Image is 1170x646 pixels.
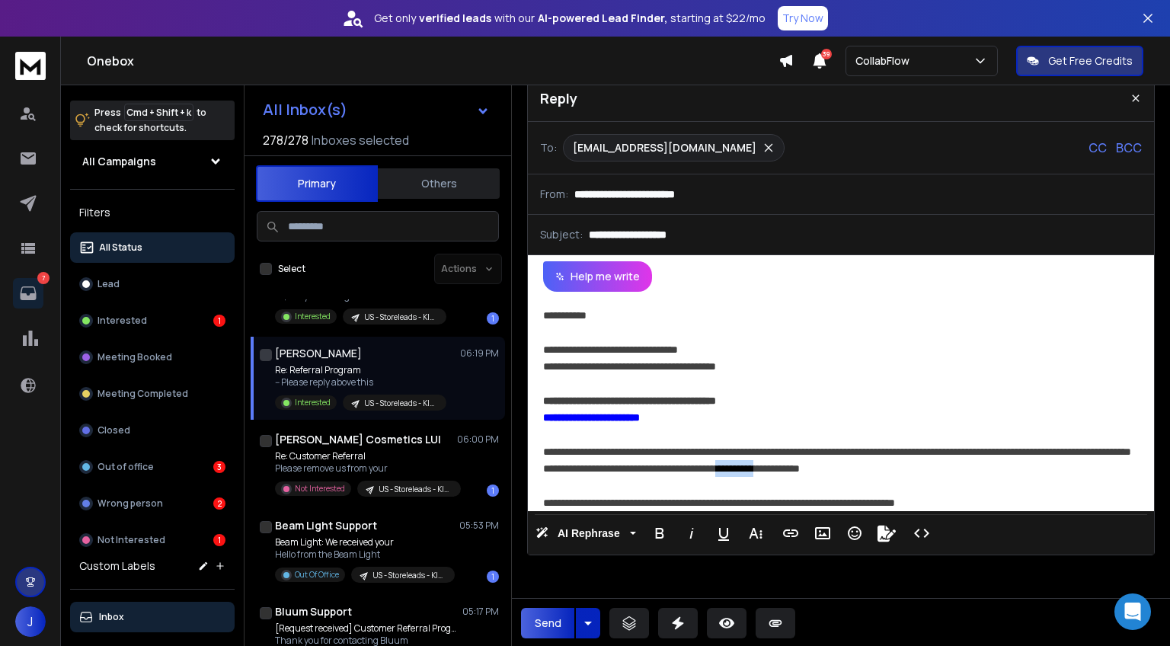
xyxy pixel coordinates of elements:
div: 1 [487,312,499,325]
button: Insert Image (⌘P) [808,518,837,548]
button: All Campaigns [70,146,235,177]
button: Closed [70,415,235,446]
div: 1 [213,534,225,546]
button: Emoticons [840,518,869,548]
p: Not Interested [97,534,165,546]
h1: [PERSON_NAME] [275,346,362,361]
strong: AI-powered Lead Finder, [538,11,667,26]
p: Meeting Booked [97,351,172,363]
button: Primary [256,165,378,202]
button: Meeting Completed [70,379,235,409]
p: Please remove us from your [275,462,458,475]
p: Inbox [99,611,124,623]
div: 1 [487,571,499,583]
button: Out of office3 [70,452,235,482]
button: All Status [70,232,235,263]
button: Send [521,608,574,638]
p: From: [540,187,568,202]
span: Cmd + Shift + k [124,104,193,121]
p: US - Storeleads - Klaviyo - Support emails [364,312,437,323]
p: Reply [540,88,577,109]
p: [Request received] Customer Referral Program [275,622,458,635]
p: Get Free Credits [1048,53,1133,69]
button: Not Interested1 [70,525,235,555]
div: Open Intercom Messenger [1114,593,1151,630]
button: Bold (⌘B) [645,518,674,548]
button: Others [378,167,500,200]
p: Interested [295,311,331,322]
button: All Inbox(s) [251,94,502,125]
p: Beam Light: We received your [275,536,455,548]
span: AI Rephrase [555,527,623,540]
p: Re: Customer Referral [275,450,458,462]
p: Not Interested [295,483,345,494]
p: Hello from the Beam Light [275,548,455,561]
button: Wrong person2 [70,488,235,519]
button: Insert Link (⌘K) [776,518,805,548]
p: Re: Referral Program [275,364,446,376]
strong: verified leads [419,11,491,26]
p: US - Storeleads - Klaviyo - Support emails [379,484,452,495]
button: More Text [741,518,770,548]
p: Closed [97,424,130,437]
p: 7 [37,272,50,284]
label: Select [278,263,305,275]
h1: Bluum Support [275,604,352,619]
p: Interested [97,315,147,327]
div: 1 [213,315,225,327]
p: Interested [295,397,331,408]
div: 2 [213,497,225,510]
button: AI Rephrase [532,518,639,548]
p: 05:17 PM [462,606,499,618]
button: J [15,606,46,637]
h1: [PERSON_NAME] Cosmetics LUI [275,432,441,447]
p: BCC [1116,139,1142,157]
button: Italic (⌘I) [677,518,706,548]
div: 3 [213,461,225,473]
button: Code View [907,518,936,548]
h1: All Inbox(s) [263,102,347,117]
h3: Filters [70,202,235,223]
p: 05:53 PM [459,520,499,532]
button: Lead [70,269,235,299]
button: Help me write [543,261,652,292]
button: Signature [872,518,901,548]
h1: Beam Light Support [275,518,377,533]
p: 06:00 PM [457,433,499,446]
p: Lead [97,278,120,290]
p: CollabFlow [855,53,916,69]
button: Meeting Booked [70,342,235,373]
h3: Inboxes selected [312,131,409,149]
button: Inbox [70,602,235,632]
p: [EMAIL_ADDRESS][DOMAIN_NAME] [573,140,756,155]
p: Wrong person [97,497,163,510]
img: logo [15,52,46,80]
span: 278 / 278 [263,131,308,149]
p: Get only with our starting at $22/mo [374,11,766,26]
p: All Status [99,241,142,254]
a: 7 [13,278,43,309]
button: Try Now [778,6,828,30]
h1: All Campaigns [82,154,156,169]
button: Get Free Credits [1016,46,1143,76]
button: Interested1 [70,305,235,336]
p: -- Please reply above this [275,376,446,389]
p: Out of office [97,461,154,473]
p: CC [1088,139,1107,157]
div: 1 [487,484,499,497]
p: Subject: [540,227,583,242]
p: US - Storeleads - Klaviyo - Support emails [364,398,437,409]
p: 06:19 PM [460,347,499,360]
p: Out Of Office [295,569,339,580]
h3: Custom Labels [79,558,155,574]
p: Try Now [782,11,823,26]
p: Press to check for shortcuts. [94,105,206,136]
span: 39 [821,49,832,59]
p: US - Storeleads - Klaviyo - Support emails [372,570,446,581]
button: Underline (⌘U) [709,518,738,548]
p: To: [540,140,557,155]
p: Meeting Completed [97,388,188,400]
h1: Onebox [87,52,778,70]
